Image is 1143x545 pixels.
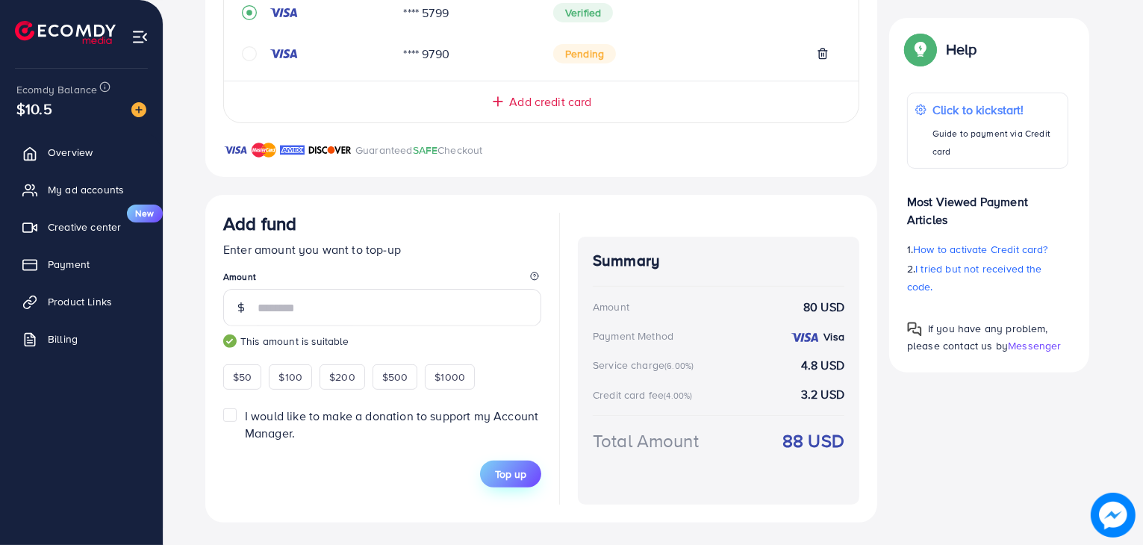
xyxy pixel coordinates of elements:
[1008,338,1061,353] span: Messenger
[223,270,541,289] legend: Amount
[223,213,296,234] h3: Add fund
[907,321,1048,353] span: If you have any problem, please contact us by
[11,249,152,279] a: Payment
[946,40,977,58] p: Help
[127,205,163,222] span: New
[48,145,93,160] span: Overview
[245,408,538,441] span: I would like to make a donation to support my Account Manager.
[553,44,616,63] span: Pending
[48,331,78,346] span: Billing
[355,141,483,159] p: Guaranteed Checkout
[907,260,1068,296] p: 2.
[790,331,820,343] img: credit
[907,322,922,337] img: Popup guide
[413,143,438,158] span: SAFE
[280,141,305,159] img: brand
[907,261,1042,294] span: I tried but not received the code.
[593,387,697,402] div: Credit card fee
[932,101,1060,119] p: Click to kickstart!
[242,46,257,61] svg: circle
[242,5,257,20] svg: record circle
[664,360,694,372] small: (6.00%)
[913,242,1047,257] span: How to activate Credit card?
[593,252,844,270] h4: Summary
[435,370,465,384] span: $1000
[480,461,541,488] button: Top up
[907,181,1068,228] p: Most Viewed Payment Articles
[223,334,237,348] img: guide
[801,357,844,374] strong: 4.8 USD
[593,358,698,373] div: Service charge
[932,125,1060,161] p: Guide to payment via Credit card
[907,240,1068,258] p: 1.
[223,141,248,159] img: brand
[223,334,541,349] small: This amount is suitable
[269,48,299,60] img: credit
[593,428,699,454] div: Total Amount
[1091,493,1136,538] img: image
[11,137,152,167] a: Overview
[509,93,591,110] span: Add credit card
[553,3,613,22] span: Verified
[382,370,408,384] span: $500
[664,390,692,402] small: (4.00%)
[593,328,673,343] div: Payment Method
[11,212,152,242] a: Creative centerNew
[782,428,844,454] strong: 88 USD
[48,257,90,272] span: Payment
[233,370,252,384] span: $50
[278,370,302,384] span: $100
[48,294,112,309] span: Product Links
[11,175,152,205] a: My ad accounts
[803,299,844,316] strong: 80 USD
[907,36,934,63] img: Popup guide
[823,329,844,344] strong: Visa
[11,324,152,354] a: Billing
[48,219,121,234] span: Creative center
[16,98,52,119] span: $10.5
[48,182,124,197] span: My ad accounts
[308,141,352,159] img: brand
[252,141,276,159] img: brand
[131,28,149,46] img: menu
[223,240,541,258] p: Enter amount you want to top-up
[11,287,152,317] a: Product Links
[801,386,844,403] strong: 3.2 USD
[593,299,629,314] div: Amount
[16,82,97,97] span: Ecomdy Balance
[329,370,355,384] span: $200
[15,21,116,44] img: logo
[131,102,146,117] img: image
[495,467,526,482] span: Top up
[269,7,299,19] img: credit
